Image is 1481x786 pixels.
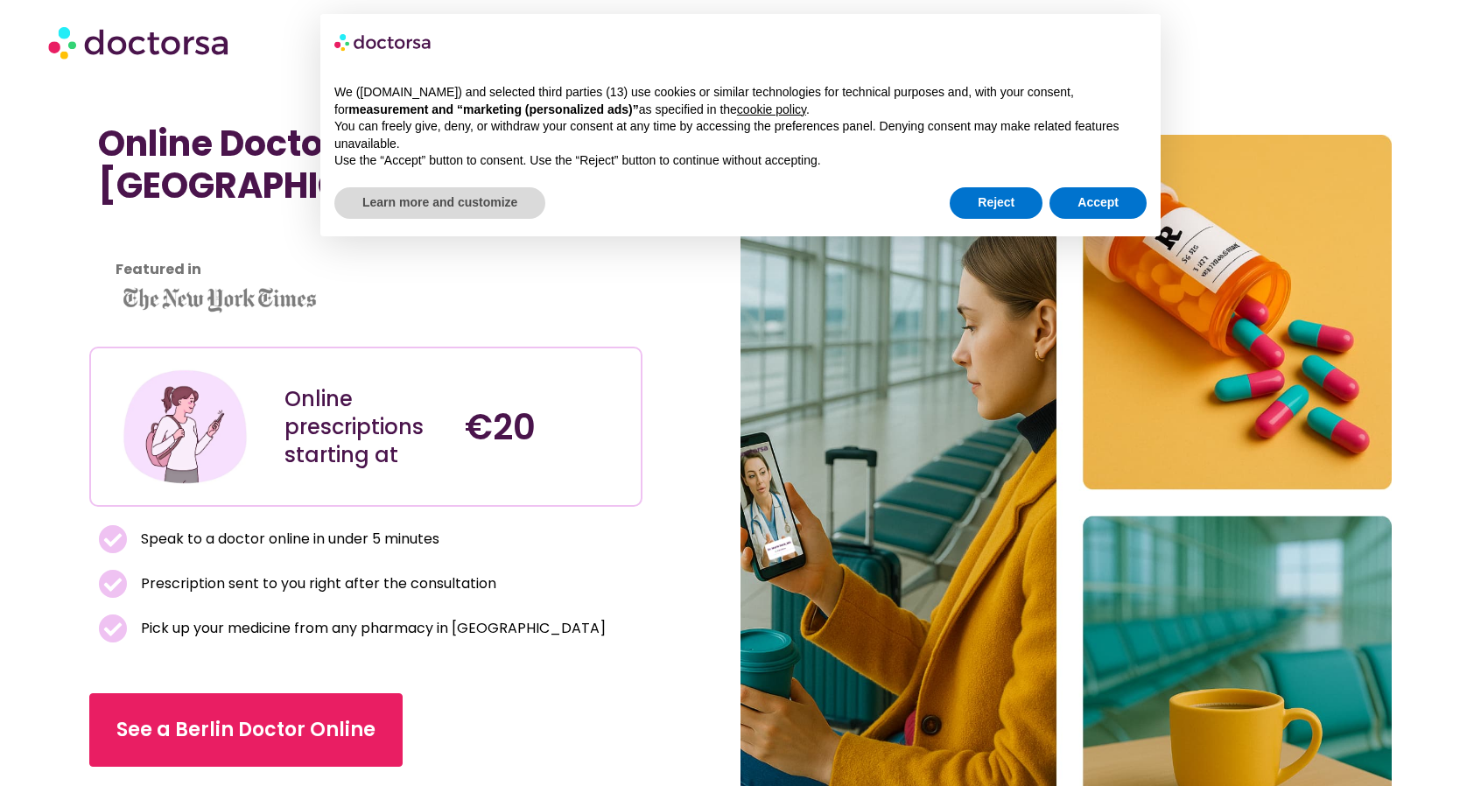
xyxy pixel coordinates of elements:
[334,187,545,219] button: Learn more and customize
[950,187,1042,219] button: Reject
[137,527,439,551] span: Speak to a doctor online in under 5 minutes
[737,102,806,116] a: cookie policy
[116,259,201,279] strong: Featured in
[98,224,361,245] iframe: Customer reviews powered by Trustpilot
[1049,187,1147,219] button: Accept
[348,102,638,116] strong: measurement and “marketing (personalized ads)”
[137,572,496,596] span: Prescription sent to you right after the consultation
[89,693,403,767] a: See a Berlin Doctor Online
[465,406,628,448] h4: €20
[334,118,1147,152] p: You can freely give, deny, or withdraw your consent at any time by accessing the preferences pane...
[334,28,432,56] img: logo
[334,84,1147,118] p: We ([DOMAIN_NAME]) and selected third parties (13) use cookies or similar technologies for techni...
[116,716,376,744] span: See a Berlin Doctor Online
[98,123,635,207] h1: Online Doctor Prescription in [GEOGRAPHIC_DATA]
[120,361,250,492] img: Illustration depicting a young woman in a casual outfit, engaged with her smartphone. She has a p...
[334,152,1147,170] p: Use the “Accept” button to consent. Use the “Reject” button to continue without accepting.
[284,385,447,469] div: Online prescriptions starting at
[137,616,606,641] span: Pick up your medicine from any pharmacy in [GEOGRAPHIC_DATA]
[98,245,635,266] iframe: Customer reviews powered by Trustpilot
